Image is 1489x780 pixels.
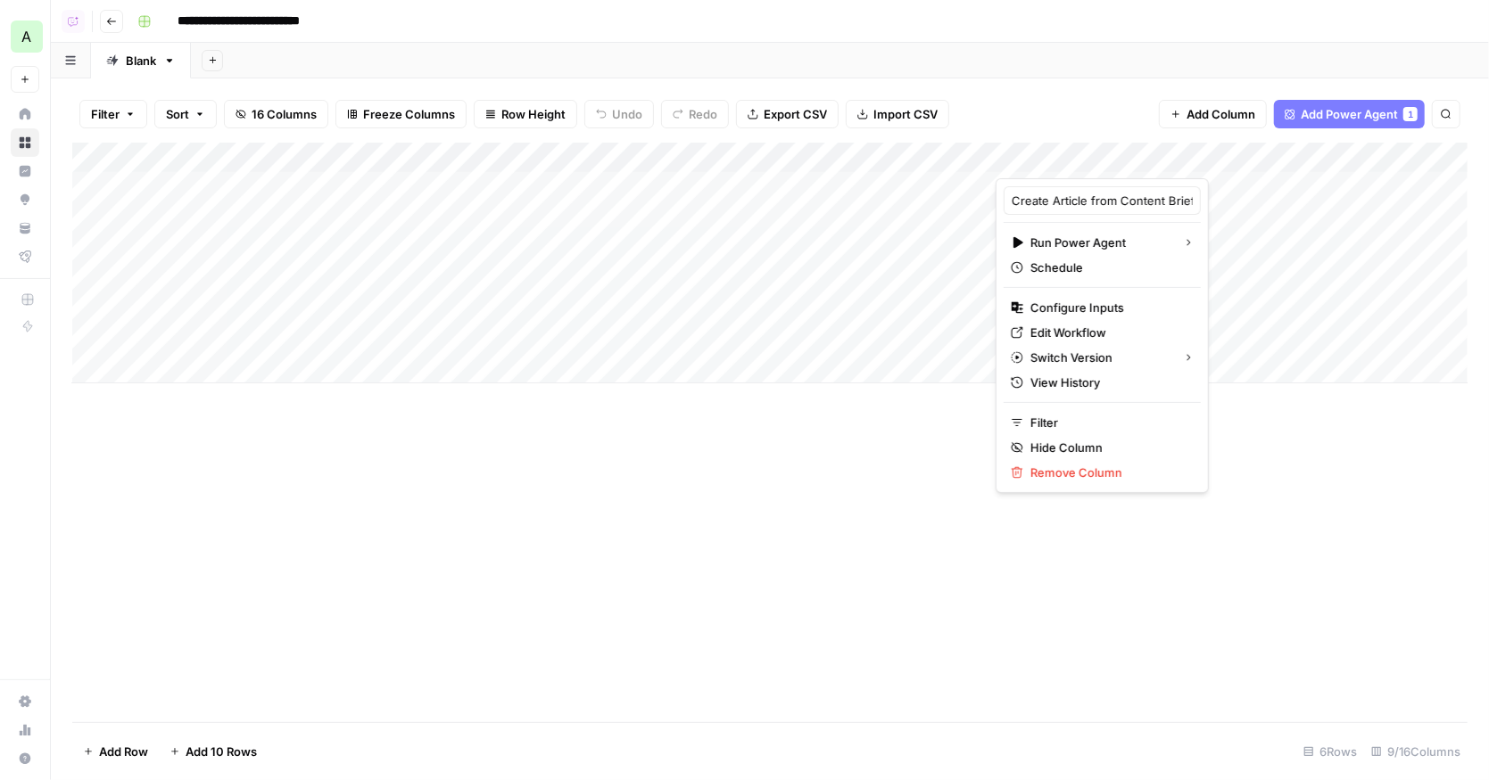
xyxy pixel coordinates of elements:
span: Filter [91,105,120,123]
span: Redo [689,105,717,123]
span: Freeze Columns [363,105,455,123]
span: 16 Columns [252,105,317,123]
span: Schedule [1030,259,1187,276]
button: Row Height [474,100,577,128]
div: 1 [1403,107,1418,121]
button: Undo [584,100,654,128]
button: Workspace: AirOps GTM [11,14,39,59]
button: Add 10 Rows [159,737,268,766]
button: Freeze Columns [335,100,467,128]
button: Add Power Agent1 [1274,100,1425,128]
a: Flightpath [11,242,39,271]
button: Add Column [1159,100,1267,128]
span: Add 10 Rows [186,743,257,760]
button: Add Row [72,737,159,766]
button: Export CSV [736,100,839,128]
button: Sort [154,100,217,128]
a: Home [11,100,39,128]
span: Hide Column [1030,439,1187,456]
a: Browse [11,128,39,157]
span: Export CSV [764,105,827,123]
span: Undo [612,105,642,123]
span: View History [1030,374,1187,391]
span: Run Power Agent [1030,234,1169,251]
span: Sort [166,105,189,123]
span: Switch Version [1030,349,1169,366]
button: 16 Columns [224,100,328,128]
span: Row Height [501,105,566,123]
span: Filter [1030,414,1187,431]
div: 6 Rows [1296,737,1364,766]
span: Configure Inputs [1030,299,1187,316]
span: A [22,26,32,47]
a: Usage [11,716,39,744]
a: Opportunities [11,185,39,214]
span: Add Column [1187,105,1255,123]
span: Add Power Agent [1301,105,1398,123]
span: Import CSV [873,105,938,123]
a: Settings [11,687,39,716]
button: Help + Support [11,744,39,773]
button: Import CSV [846,100,949,128]
div: 9/16 Columns [1364,737,1468,766]
span: 1 [1408,107,1413,121]
div: Blank [126,52,156,70]
span: Edit Workflow [1030,324,1187,341]
button: Redo [661,100,729,128]
span: Remove Column [1030,464,1187,481]
button: Filter [79,100,147,128]
a: Blank [91,43,191,78]
a: Your Data [11,214,39,242]
span: Add Row [99,743,148,760]
a: Insights [11,157,39,185]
